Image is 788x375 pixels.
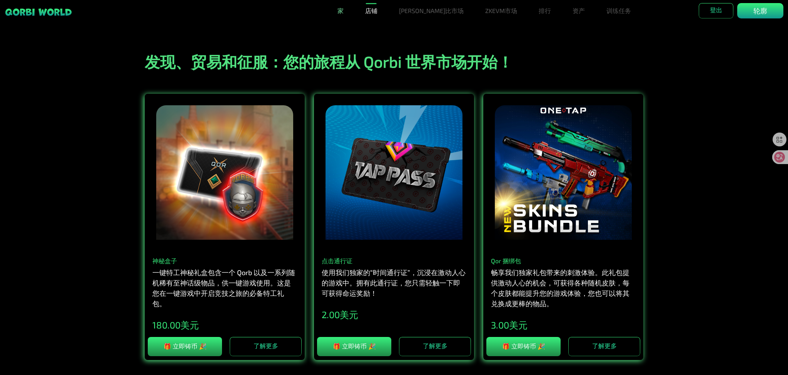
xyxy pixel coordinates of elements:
font: [PERSON_NAME]比市场 [399,7,464,14]
font: ZKEVM市场 [485,7,517,14]
font: 店铺 [365,7,377,14]
font: 美元 [509,319,528,330]
a: 了解更多 [230,337,302,356]
a: 店铺 [362,3,381,18]
font: 🎁 立即铸币 🎉 [502,342,545,350]
font: Qor 捆绑包 [491,257,521,264]
font: 发现、贸易和征服：您的旅程从 Qorbi 世界市场开始！ [145,52,513,71]
font: 一键特工神秘礼盒包含一个 Qorb 以及一系列随机稀有至神话级物品，供一键游戏使用。这是您在一键游戏中开启竞技之旅的必备特工礼包。 [152,268,295,308]
font: 2.00 [322,309,340,320]
a: 排行 [536,3,554,18]
font: 神秘盒子 [152,257,177,264]
font: 训练任务 [606,7,631,14]
a: [PERSON_NAME]比市场 [396,3,467,18]
font: 排行 [539,7,551,14]
a: 了解更多 [568,337,640,356]
font: 轮廓 [753,7,767,15]
button: 🎁 立即铸币 🎉 [486,337,561,356]
font: 畅享我们独家礼包带来的刺激体验。此礼包提供激动人心的机会，可获得各种随机皮肤，每个皮肤都能提升您的游戏体验，您也可以将其兑换成更棒的物品。 [491,268,629,308]
button: 🎁 立即铸币 🎉 [148,337,222,356]
a: 家 [334,3,347,18]
font: 点击通行证 [322,257,352,264]
font: 🎁 立即铸币 🎉 [333,342,376,350]
font: 180.00 [152,319,180,330]
font: 美元 [340,309,358,320]
button: 🎁 立即铸币 🎉 [317,337,391,356]
font: 🎁 立即铸币 🎉 [164,342,207,350]
a: ZKEVM市场 [482,3,520,18]
a: 训练任务 [603,3,634,18]
img: 粘性品牌标识 [5,8,72,17]
button: 登出 [699,3,733,18]
font: 家 [337,7,344,14]
font: 资产 [573,7,585,14]
a: 资产 [569,3,588,18]
font: 使用我们独家的“时间通行证”，沉浸在激动人心的游戏中。拥有此通行证，您只需轻触一下即可获得命运奖励！ [322,268,466,297]
font: 美元 [180,319,199,330]
font: 3.00 [491,319,509,330]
